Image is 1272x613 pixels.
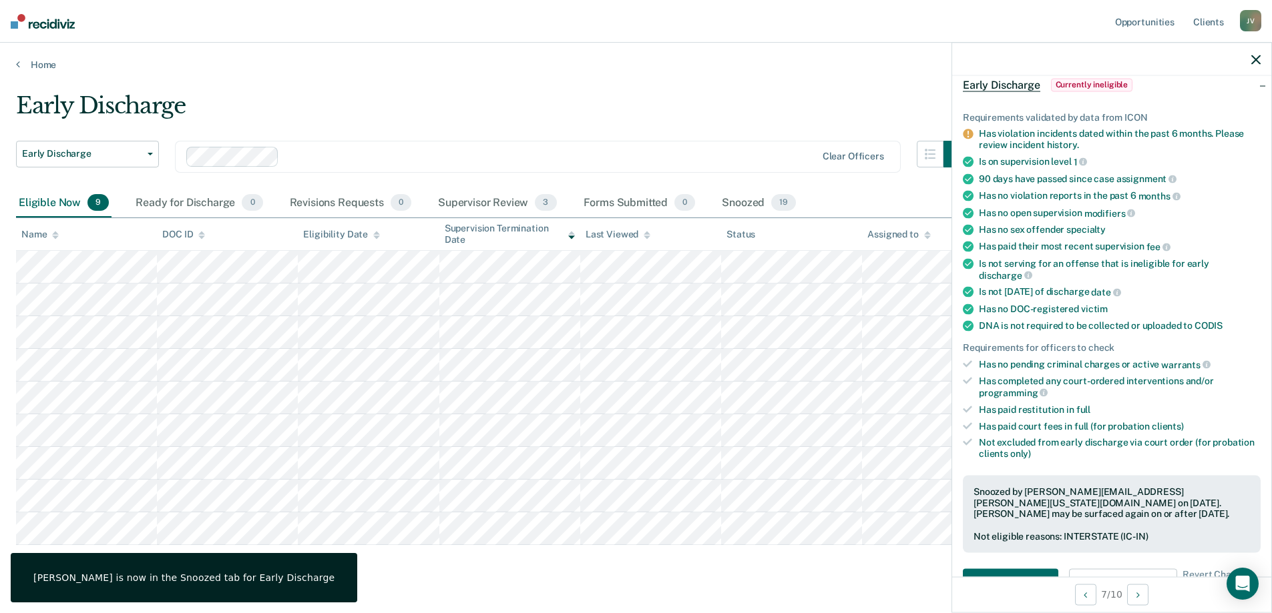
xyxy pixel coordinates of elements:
[435,189,560,218] div: Supervisor Review
[33,572,335,584] div: [PERSON_NAME] is now in the Snoozed tab for Early Discharge
[974,531,1250,542] div: Not eligible reasons: INTERSTATE (IC-IN)
[674,194,695,211] span: 0
[586,229,650,240] div: Last Viewed
[867,229,930,240] div: Assigned to
[445,223,575,245] div: Supervision Termination Date
[979,420,1261,432] div: Has paid court fees in full (for probation
[979,358,1261,370] div: Has no pending criminal charges or active
[1195,320,1223,330] span: CODIS
[1075,584,1096,605] button: Previous Opportunity
[1066,224,1106,235] span: specialty
[979,241,1261,253] div: Has paid their most recent supervision
[979,155,1261,167] div: Is on supervision level
[22,148,142,159] span: Early Discharge
[1091,287,1120,297] span: date
[963,78,1040,91] span: Early Discharge
[979,320,1261,331] div: DNA is not required to be collected or uploaded to
[974,486,1250,519] div: Snoozed by [PERSON_NAME][EMAIL_ADDRESS][PERSON_NAME][US_STATE][DOMAIN_NAME] on [DATE]. [PERSON_NA...
[1069,568,1177,595] button: Update Eligibility
[535,194,556,211] span: 3
[1116,173,1177,184] span: assignment
[1161,359,1211,370] span: warrants
[979,376,1261,398] div: Has completed any court-ordered interventions and/or
[303,229,380,240] div: Eligibility Date
[979,303,1261,314] div: Has no DOC-registered
[1081,303,1108,314] span: victim
[1152,420,1184,431] span: clients)
[391,194,411,211] span: 0
[87,194,109,211] span: 9
[162,229,205,240] div: DOC ID
[581,189,698,218] div: Forms Submitted
[1240,10,1261,31] div: J V
[963,342,1261,353] div: Requirements for officers to check
[16,59,1256,71] a: Home
[979,286,1261,298] div: Is not [DATE] of discharge
[1051,78,1133,91] span: Currently ineligible
[719,189,799,218] div: Snoozed
[979,173,1261,185] div: 90 days have passed since case
[21,229,59,240] div: Name
[979,404,1261,415] div: Has paid restitution in
[1127,584,1148,605] button: Next Opportunity
[963,568,1064,595] a: Navigate to form link
[963,568,1058,595] button: Navigate to form
[979,128,1261,151] div: Has violation incidents dated within the past 6 months. Please review incident history.
[979,257,1261,280] div: Is not serving for an offense that is ineligible for early
[952,63,1271,106] div: Early DischargeCurrently ineligible
[1010,448,1031,459] span: only)
[1146,241,1171,252] span: fee
[1076,404,1090,414] span: full
[1183,568,1252,595] span: Revert Changes
[287,189,414,218] div: Revisions Requests
[823,151,884,162] div: Clear officers
[726,229,755,240] div: Status
[979,190,1261,202] div: Has no violation reports in the past 6
[242,194,262,211] span: 0
[963,111,1261,123] div: Requirements validated by data from ICON
[1084,207,1136,218] span: modifiers
[979,387,1048,398] span: programming
[133,189,265,218] div: Ready for Discharge
[16,189,112,218] div: Eligible Now
[979,207,1261,219] div: Has no open supervision
[1074,156,1088,167] span: 1
[979,437,1261,460] div: Not excluded from early discharge via court order (for probation clients
[1138,190,1181,201] span: months
[1227,568,1259,600] div: Open Intercom Messenger
[952,576,1271,612] div: 7 / 10
[16,92,970,130] div: Early Discharge
[979,224,1261,235] div: Has no sex offender
[771,194,796,211] span: 19
[11,14,75,29] img: Recidiviz
[979,269,1032,280] span: discharge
